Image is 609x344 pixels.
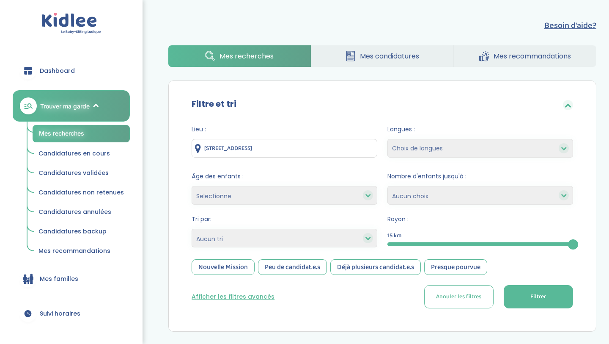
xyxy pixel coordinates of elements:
[454,45,596,67] a: Mes recommandations
[192,292,274,301] button: Afficher les filtres avancés
[424,259,487,275] div: Presque pourvue
[192,97,236,110] label: Filtre et tri
[192,215,377,224] span: Tri par:
[192,139,377,158] input: Ville ou code postale
[330,259,421,275] div: Déjà plusieurs candidat.e.s
[33,146,130,162] a: Candidatures en cours
[424,285,494,308] button: Annuler les filtres
[38,188,124,197] span: Candidatures non retenues
[168,45,310,67] a: Mes recherches
[33,165,130,181] a: Candidatures validées
[41,13,101,34] img: logo.svg
[258,259,327,275] div: Peu de candidat.e.s
[192,125,377,134] span: Lieu :
[38,247,110,255] span: Mes recommandations
[33,125,130,142] a: Mes recherches
[192,172,377,181] span: Âge des enfants :
[192,259,255,275] div: Nouvelle Mission
[360,51,419,61] span: Mes candidatures
[494,51,571,61] span: Mes recommandations
[33,185,130,201] a: Candidatures non retenues
[33,224,130,240] a: Candidatures backup
[38,149,110,158] span: Candidatures en cours
[504,285,573,308] button: Filtrer
[530,292,546,301] span: Filtrer
[40,275,78,283] span: Mes familles
[387,215,573,224] span: Rayon :
[33,204,130,220] a: Candidatures annulées
[13,264,130,294] a: Mes familles
[13,90,130,122] a: Trouver ma garde
[38,227,107,236] span: Candidatures backup
[40,309,80,318] span: Suivi horaires
[38,208,111,216] span: Candidatures annulées
[387,125,573,134] span: Langues :
[40,102,90,111] span: Trouver ma garde
[13,55,130,86] a: Dashboard
[39,130,84,137] span: Mes recherches
[13,298,130,329] a: Suivi horaires
[311,45,453,67] a: Mes candidatures
[38,169,109,177] span: Candidatures validées
[387,172,573,181] span: Nombre d'enfants jusqu'à :
[544,19,596,32] button: Besoin d'aide?
[33,243,130,259] a: Mes recommandations
[40,67,75,75] span: Dashboard
[387,231,402,240] span: 15 km
[436,292,481,301] span: Annuler les filtres
[219,51,274,61] span: Mes recherches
